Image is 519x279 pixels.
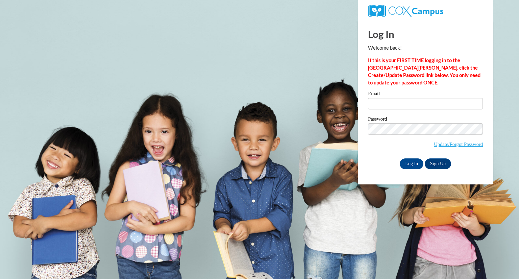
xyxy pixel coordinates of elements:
h1: Log In [368,27,483,41]
label: Email [368,91,483,98]
p: Welcome back! [368,44,483,52]
strong: If this is your FIRST TIME logging in to the [GEOGRAPHIC_DATA][PERSON_NAME], click the Create/Upd... [368,57,480,85]
label: Password [368,117,483,123]
a: Sign Up [425,158,451,169]
a: Update/Forgot Password [434,142,483,147]
a: COX Campus [368,8,443,14]
img: COX Campus [368,5,443,17]
input: Log In [400,158,423,169]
